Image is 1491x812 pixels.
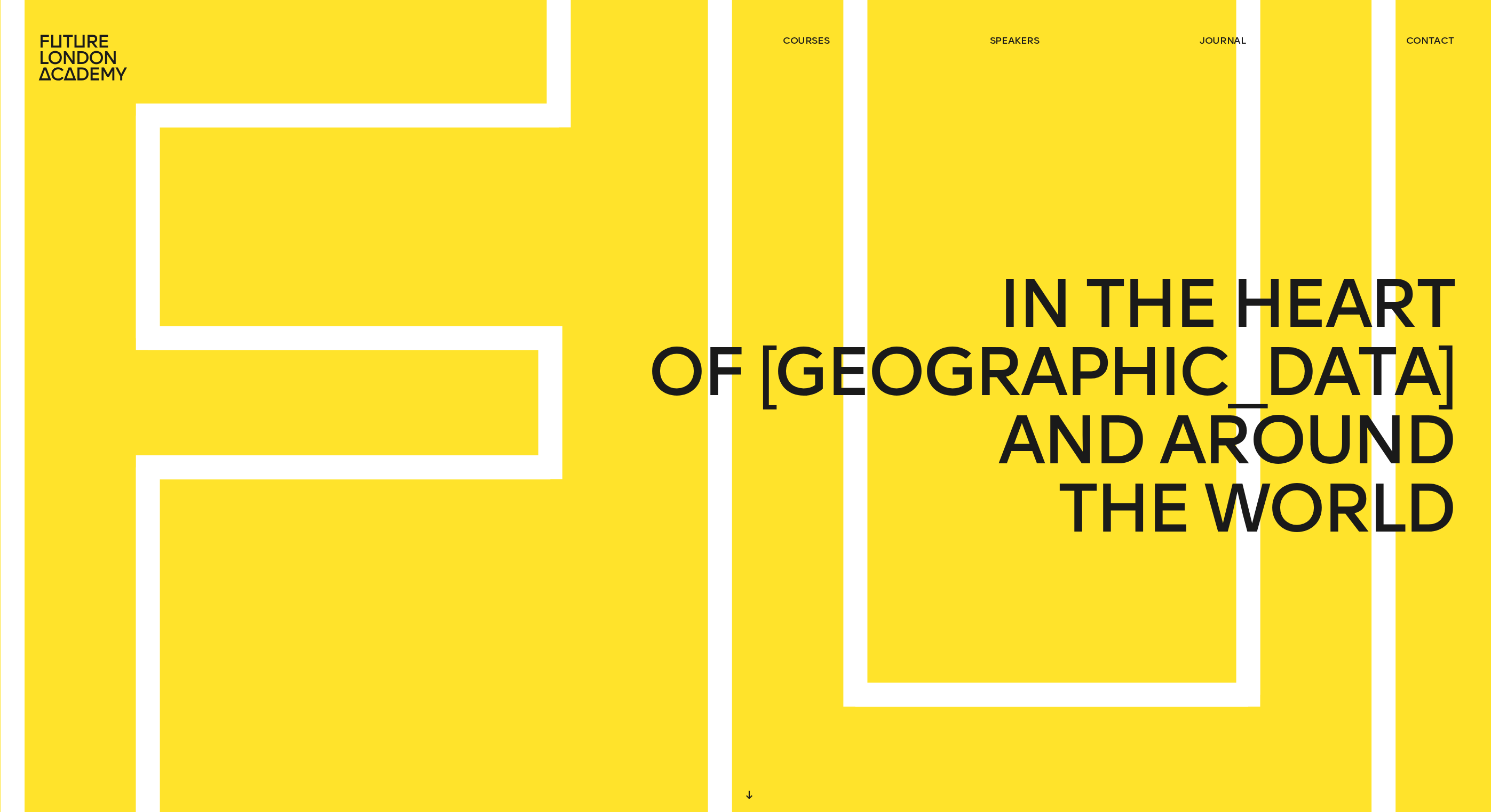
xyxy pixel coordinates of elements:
[783,34,830,47] a: courses
[1084,270,1217,338] span: THE
[1204,475,1454,543] span: WORLD
[998,406,1144,475] span: AND
[758,338,1454,406] span: [GEOGRAPHIC_DATA]
[1159,406,1454,475] span: AROUND
[1057,475,1189,543] span: THE
[648,338,743,406] span: OF
[1200,34,1246,47] a: journal
[1406,34,1454,47] a: contact
[998,270,1069,338] span: IN
[1231,270,1454,338] span: HEART
[990,34,1040,47] a: speakers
